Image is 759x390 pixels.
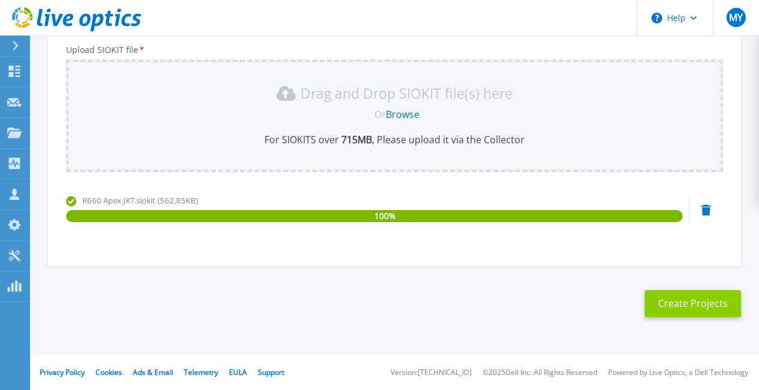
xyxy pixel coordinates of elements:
b: 715 MB [339,133,372,146]
a: Browse [386,108,419,121]
span: MY [729,13,743,22]
span: Or [374,108,386,121]
a: Ads & Email [133,367,173,377]
li: Version: [TECHNICAL_ID] [391,369,472,377]
button: Create Projects [645,290,741,317]
li: Powered by Live Optics, a Dell Technology [608,369,748,377]
a: Cookies [96,367,122,377]
p: For SIOKITS over , Please upload it via the Collector [73,133,716,146]
a: EULA [229,367,247,377]
a: Privacy Policy [40,367,85,377]
p: Upload SIOKIT file [66,45,723,55]
p: Drag and Drop SIOKIT file(s) here [300,87,513,99]
span: R660 Apex JKT.siokit (562.85KB) [82,195,198,206]
div: Drag and Drop SIOKIT file(s) here OrBrowseFor SIOKITS over 715MB, Please upload it via the Collector [73,84,716,146]
a: Telemetry [184,367,218,377]
a: Support [258,367,284,377]
span: 100 % [374,210,395,222]
li: © 2025 Dell Inc. All Rights Reserved [483,369,597,377]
